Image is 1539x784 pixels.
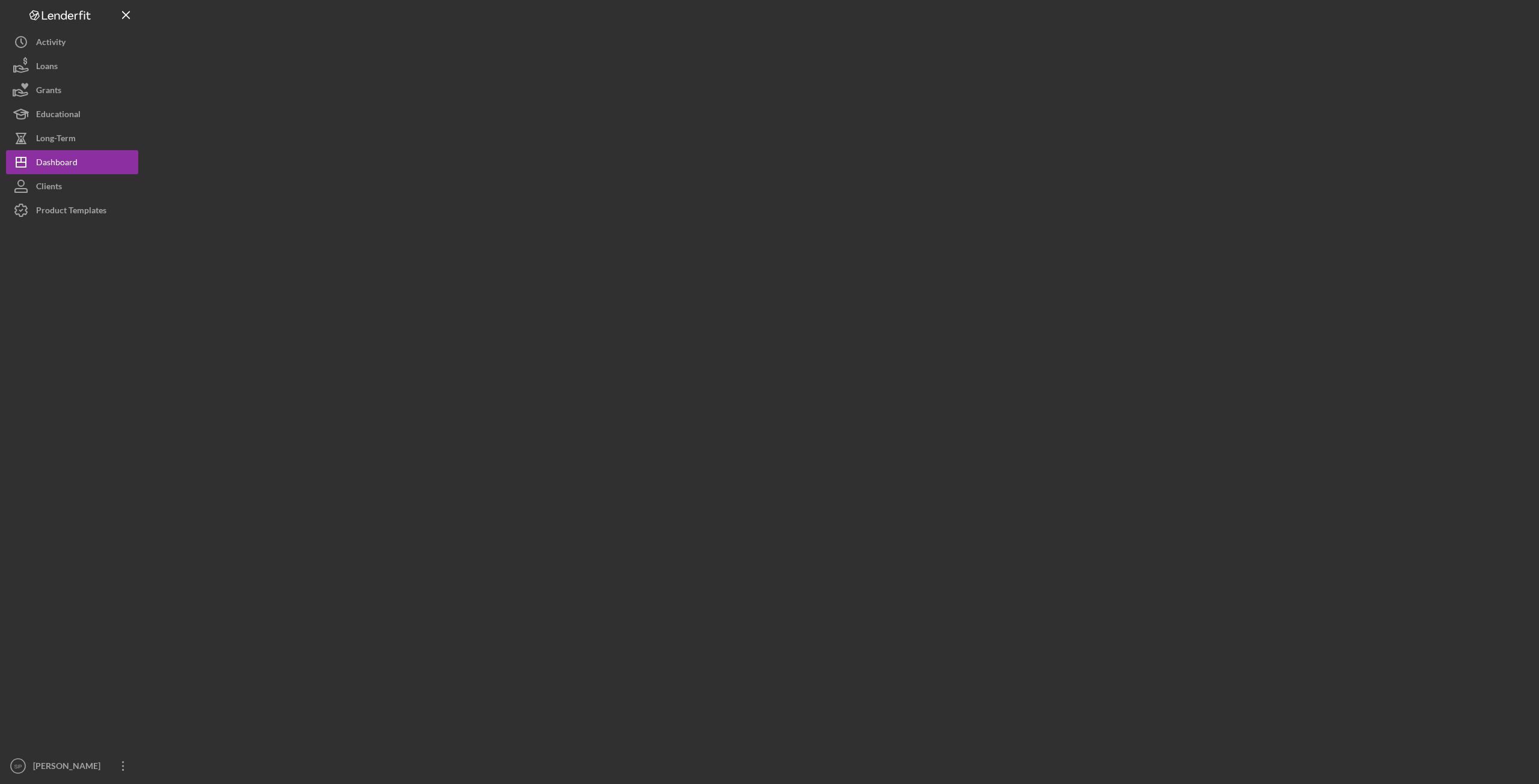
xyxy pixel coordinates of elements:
[6,30,138,54] button: Activity
[6,754,138,778] button: SP[PERSON_NAME]
[36,126,76,153] div: Long-Term
[6,102,138,126] button: Educational
[36,174,62,201] div: Clients
[6,126,138,150] button: Long-Term
[36,30,66,57] div: Activity
[30,754,108,781] div: [PERSON_NAME]
[36,54,58,81] div: Loans
[36,150,78,177] div: Dashboard
[6,150,138,174] button: Dashboard
[36,198,106,225] div: Product Templates
[36,102,81,129] div: Educational
[6,78,138,102] button: Grants
[6,54,138,78] button: Loans
[36,78,61,105] div: Grants
[6,174,138,198] button: Clients
[6,198,138,222] button: Product Templates
[14,763,22,770] text: SP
